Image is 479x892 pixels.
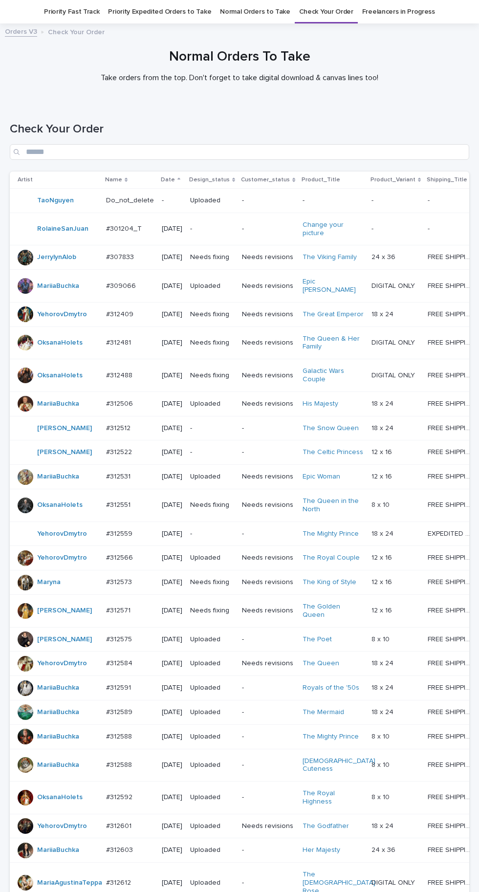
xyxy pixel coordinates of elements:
a: [PERSON_NAME] [37,607,92,615]
a: The Viking Family [303,253,357,261]
p: - [242,530,294,538]
p: Shipping_Title [427,174,467,185]
p: [DATE] [162,501,182,509]
p: FREE SHIPPING - preview in 1-2 business days, after your approval delivery will take 5-10 b.d. [428,499,475,509]
a: MariiaBuchka [37,846,79,854]
p: [DATE] [162,371,182,380]
p: Needs revisions [242,607,294,615]
p: Uploaded [190,196,234,205]
a: MariiaBuchka [37,684,79,692]
p: - [242,225,294,233]
a: MariaAgustinaTeppa [37,879,102,887]
p: #312601 [106,820,133,830]
p: #309066 [106,280,138,290]
p: 18 x 24 [371,422,395,433]
p: [DATE] [162,448,182,457]
a: Freelancers in Progress [362,0,435,23]
p: FREE SHIPPING - preview in 1-2 business days, after your approval delivery will take 5-10 b.d. [428,605,475,615]
input: Search [10,144,469,160]
p: [DATE] [162,473,182,481]
p: [DATE] [162,400,182,408]
p: Needs fixing [190,578,234,587]
a: OksanaHolets [37,339,83,347]
p: FREE SHIPPING - preview in 1-2 business days, after your approval delivery will take 5-10 b.d. [428,844,475,854]
p: #312566 [106,552,135,562]
p: [DATE] [162,282,182,290]
p: - [428,195,432,205]
p: 18 x 24 [371,682,395,692]
a: The Royal Highness [303,789,364,806]
p: - [242,424,294,433]
p: #312506 [106,398,135,408]
p: [DATE] [162,554,182,562]
a: Her Majesty [303,846,340,854]
a: YehorovDmytro [37,822,87,830]
p: Design_status [189,174,230,185]
a: The Snow Queen [303,424,359,433]
p: #312481 [106,337,133,347]
p: [DATE] [162,339,182,347]
p: #312573 [106,576,134,587]
p: Do_not_delete [106,195,156,205]
p: Needs fixing [190,310,234,319]
p: FREE SHIPPING - preview in 1-2 business days, after your approval delivery will take 5-10 b.d. [428,706,475,717]
p: 8 x 10 [371,759,392,769]
p: Uploaded [190,635,234,644]
p: Uploaded [190,879,234,887]
p: 8 x 10 [371,633,392,644]
a: [DEMOGRAPHIC_DATA] Cuteness [303,757,375,774]
a: The Mighty Prince [303,530,359,538]
a: The Queen in the North [303,497,364,514]
a: The Celtic Princess [303,448,363,457]
a: OksanaHolets [37,793,83,802]
a: JerrylynAlob [37,253,76,261]
p: Needs revisions [242,473,294,481]
p: 12 x 16 [371,471,394,481]
p: 24 x 36 [371,844,397,854]
p: [DATE] [162,225,182,233]
p: - [190,448,234,457]
p: Date [161,174,175,185]
p: #312591 [106,682,133,692]
p: Take orders from the top. Don't forget to take digital download & canvas lines too! [44,73,435,83]
a: MariiaBuchka [37,761,79,769]
p: - [428,223,432,233]
p: 8 x 10 [371,791,392,802]
a: The Queen [303,659,339,668]
p: [DATE] [162,635,182,644]
a: Epic Woman [303,473,340,481]
p: #312488 [106,370,134,380]
a: Galactic Wars Couple [303,367,364,384]
p: - [242,196,294,205]
a: RolaineSanJuan [37,225,88,233]
a: MariiaBuchka [37,708,79,717]
p: [DATE] [162,793,182,802]
a: Orders V3 [5,25,37,37]
p: FREE SHIPPING - preview in 1-2 business days, after your approval delivery will take 5-10 b.d. [428,446,475,457]
a: Maryna [37,578,61,587]
p: - [242,684,294,692]
p: [DATE] [162,578,182,587]
a: The Queen & Her Family [303,335,364,351]
p: Needs revisions [242,253,294,261]
a: The Royal Couple [303,554,360,562]
p: #312409 [106,308,135,319]
a: YehorovDmytro [37,554,87,562]
p: Uploaded [190,761,234,769]
p: Uploaded [190,473,234,481]
p: #312588 [106,759,134,769]
h1: Check Your Order [10,122,469,136]
p: Product_Title [302,174,340,185]
p: #301204_T [106,223,144,233]
p: #312512 [106,422,132,433]
p: Uploaded [190,846,234,854]
p: - [242,448,294,457]
p: Needs revisions [242,339,294,347]
a: MariiaBuchka [37,282,79,290]
p: #312589 [106,706,134,717]
p: Customer_status [241,174,290,185]
p: Needs revisions [242,501,294,509]
p: FREE SHIPPING - preview in 1-2 business days, after your approval delivery will take 5-10 b.d. [428,308,475,319]
a: Priority Fast Track [44,0,99,23]
p: - [242,708,294,717]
